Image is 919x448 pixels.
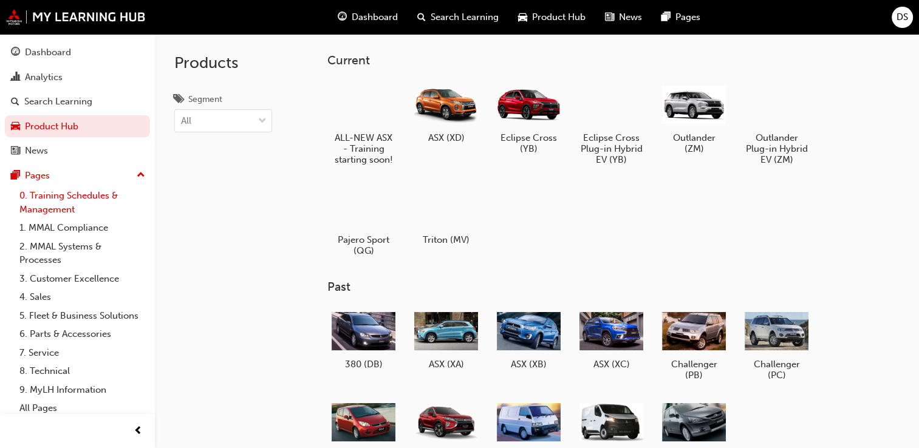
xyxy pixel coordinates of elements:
span: chart-icon [11,72,20,83]
div: Analytics [25,70,63,84]
span: car-icon [518,10,527,25]
a: 3. Customer Excellence [15,270,150,288]
a: Challenger (PC) [740,304,813,385]
span: DS [897,10,908,24]
h2: Products [174,53,272,73]
a: 0. Training Schedules & Management [15,186,150,219]
h3: Current [327,53,900,67]
span: News [619,10,642,24]
a: Product Hub [5,115,150,138]
span: up-icon [137,168,145,183]
a: Dashboard [5,41,150,64]
a: 1. MMAL Compliance [15,219,150,237]
img: mmal [6,9,146,25]
span: Product Hub [532,10,586,24]
div: All [181,114,191,128]
div: Dashboard [25,46,71,59]
a: ASX (XC) [575,304,648,375]
a: news-iconNews [595,5,652,30]
a: 6. Parts & Accessories [15,325,150,344]
div: News [25,144,48,158]
a: Challenger (PB) [658,304,731,385]
h5: ASX (XB) [497,359,561,370]
span: prev-icon [134,424,143,439]
a: pages-iconPages [652,5,710,30]
button: Pages [5,165,150,187]
a: Outlander (ZM) [658,77,731,158]
h5: ASX (XD) [414,132,478,143]
h3: Past [327,280,900,294]
a: ALL-NEW ASX - Training starting soon! [327,77,400,169]
h5: 380 (DB) [332,359,395,370]
span: tags-icon [174,95,183,106]
a: 2. MMAL Systems & Processes [15,237,150,270]
h5: Outlander Plug-in Hybrid EV (ZM) [745,132,808,165]
a: Pajero Sport (QG) [327,179,400,260]
a: Eclipse Cross Plug-in Hybrid EV (YB) [575,77,648,169]
a: guage-iconDashboard [328,5,408,30]
span: Pages [675,10,700,24]
h5: ASX (XA) [414,359,478,370]
div: Pages [25,169,50,183]
span: search-icon [11,97,19,107]
a: 380 (DB) [327,304,400,375]
h5: Eclipse Cross (YB) [497,132,561,154]
h5: ALL-NEW ASX - Training starting soon! [332,132,395,165]
button: DashboardAnalyticsSearch LearningProduct HubNews [5,39,150,165]
a: ASX (XB) [493,304,565,375]
a: Outlander Plug-in Hybrid EV (ZM) [740,77,813,169]
a: 7. Service [15,344,150,362]
span: search-icon [417,10,426,25]
h5: Eclipse Cross Plug-in Hybrid EV (YB) [579,132,643,165]
span: Dashboard [352,10,398,24]
a: News [5,140,150,162]
div: Segment [188,93,222,106]
a: 5. Fleet & Business Solutions [15,307,150,325]
button: DS [892,7,913,28]
a: ASX (XA) [410,304,483,375]
a: car-iconProduct Hub [508,5,595,30]
span: guage-icon [11,47,20,58]
a: Triton (MV) [410,179,483,249]
a: Search Learning [5,90,150,113]
span: news-icon [605,10,614,25]
h5: Triton (MV) [414,234,478,245]
span: car-icon [11,121,20,132]
span: news-icon [11,146,20,157]
span: guage-icon [338,10,347,25]
h5: Challenger (PB) [662,359,726,381]
a: 9. MyLH Information [15,381,150,399]
span: pages-icon [11,171,20,182]
h5: Outlander (ZM) [662,132,726,154]
span: down-icon [258,114,267,129]
a: Analytics [5,66,150,89]
a: 4. Sales [15,288,150,307]
h5: ASX (XC) [579,359,643,370]
a: search-iconSearch Learning [408,5,508,30]
h5: Challenger (PC) [745,359,808,381]
a: Eclipse Cross (YB) [493,77,565,158]
div: Search Learning [24,95,92,109]
a: All Pages [15,399,150,418]
a: 8. Technical [15,362,150,381]
span: Search Learning [431,10,499,24]
h5: Pajero Sport (QG) [332,234,395,256]
a: ASX (XD) [410,77,483,148]
span: pages-icon [661,10,671,25]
